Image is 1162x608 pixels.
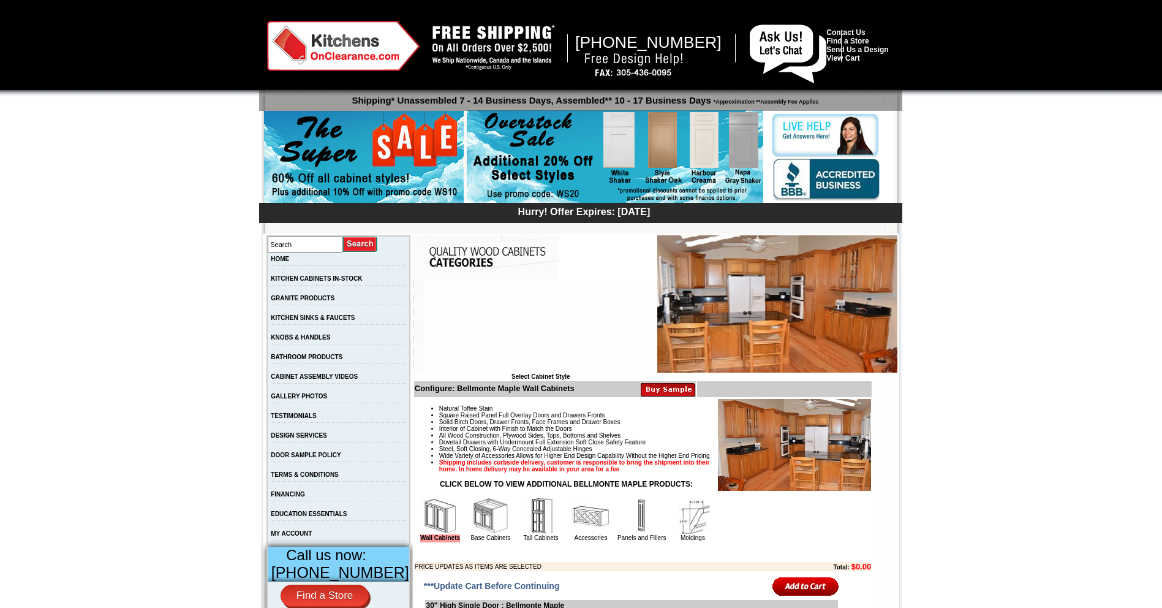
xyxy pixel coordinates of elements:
a: KNOBS & HANDLES [271,334,330,341]
a: KITCHEN CABINETS IN-STOCK [271,275,362,282]
a: View Cart [826,54,859,63]
iframe: Browser incompatible [424,281,657,373]
a: CABINET ASSEMBLY VIDEOS [271,373,358,380]
b: Total: [833,564,849,571]
a: GALLERY PHOTOS [271,393,327,400]
a: HOME [271,256,289,262]
a: GRANITE PRODUCTS [271,295,334,302]
span: Dovetail Drawers with Undermount Full Extension Soft Close Safety Feature [439,439,646,446]
a: EDUCATION ESSENTIALS [271,511,347,517]
a: TERMS & CONDITIONS [271,471,339,478]
a: TESTIMONIALS [271,412,316,419]
img: Base Cabinets [472,498,509,534]
a: Wall Cabinets [420,534,460,542]
span: [PHONE_NUMBER] [271,564,409,581]
strong: Shipping includes curbside delivery, customer is responsible to bring the shipment into their hom... [439,459,710,473]
input: Submit [343,236,378,253]
img: Panels and Fillers [624,498,660,534]
a: Find a Store [826,37,869,45]
a: DOOR SAMPLE POLICY [271,452,341,458]
a: FINANCING [271,491,305,498]
span: Wide Variety of Accessories Allows for Higher End Design Capability Without the Higher End Pricing [439,452,710,459]
a: Panels and Fillers [617,534,666,541]
td: PRICE UPDATES AS ITEMS ARE SELECTED [415,562,766,571]
span: All Wood Construction, Plywood Sides, Tops, Bottoms and Shelves [439,432,621,439]
span: [PHONE_NUMBER] [575,33,722,51]
img: Moldings [674,498,711,534]
p: Shipping* Unassembled 7 - 14 Business Days, Assembled** 10 - 17 Business Days [265,89,902,105]
span: Square Raised Panel Full Overlay Doors and Drawers Fronts [439,412,605,419]
span: Steel, Soft Closing, 6-Way Concealed Adjustable Hinges [439,446,592,452]
img: Product Image [718,399,871,491]
b: $0.00 [851,562,872,571]
span: *Approximation **Assembly Fee Applies [711,96,819,105]
a: Moldings [681,534,705,541]
a: DESIGN SERVICES [271,432,327,439]
a: KITCHEN SINKS & FAUCETS [271,314,355,321]
img: Accessories [572,498,609,534]
a: Send Us a Design [826,45,888,54]
img: Bellmonte Maple [657,235,897,373]
span: Natural Toffee Stain [439,405,492,412]
img: Kitchens on Clearance Logo [267,21,420,71]
b: Configure: Bellmonte Maple Wall Cabinets [415,384,575,393]
img: Wall Cabinets [421,498,458,534]
div: Hurry! Offer Expires: [DATE] [265,205,902,218]
a: Base Cabinets [470,534,510,541]
a: Contact Us [826,28,865,37]
span: ***Update Cart Before Continuing [424,581,560,591]
span: Call us now: [286,547,366,563]
strong: CLICK BELOW TO VIEW ADDITIONAL BELLMONTE MAPLE PRODUCTS: [440,480,693,488]
input: Add to Cart [772,576,839,596]
a: BATHROOM PRODUCTS [271,354,342,360]
a: MY ACCOUNT [271,530,312,537]
span: Interior of Cabinet with Finish to Match the Doors [439,425,572,432]
span: Solid Birch Doors, Drawer Fronts, Face Frames and Drawer Boxes [439,419,621,425]
a: Find a Store [281,585,369,607]
a: Accessories [574,534,607,541]
img: Tall Cabinets [523,498,559,534]
a: Tall Cabinets [523,534,558,541]
b: Select Cabinet Style [511,373,570,380]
